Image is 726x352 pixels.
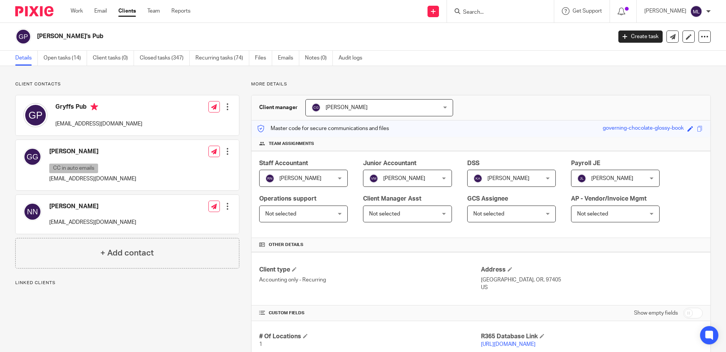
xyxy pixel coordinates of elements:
[311,103,321,112] img: svg%3E
[37,32,493,40] h2: [PERSON_NAME]'s Pub
[305,51,333,66] a: Notes (0)
[55,120,142,128] p: [EMAIL_ADDRESS][DOMAIN_NAME]
[195,51,249,66] a: Recurring tasks (74)
[481,333,703,341] h4: R365 Database Link
[383,176,425,181] span: [PERSON_NAME]
[259,310,481,316] h4: CUSTOM FIELDS
[467,196,508,202] span: GCS Assignee
[265,174,274,183] img: svg%3E
[481,284,703,291] p: US
[147,7,160,15] a: Team
[49,164,98,173] p: CC in auto emails
[257,125,389,132] p: Master code for secure communications and files
[265,211,296,217] span: Not selected
[118,7,136,15] a: Clients
[618,31,663,43] a: Create task
[571,160,600,166] span: Payroll JE
[49,148,136,156] h4: [PERSON_NAME]
[49,219,136,226] p: [EMAIL_ADDRESS][DOMAIN_NAME]
[259,276,481,284] p: Accounting only - Recurring
[473,174,482,183] img: svg%3E
[462,9,531,16] input: Search
[15,81,239,87] p: Client contacts
[369,211,400,217] span: Not selected
[326,105,368,110] span: [PERSON_NAME]
[49,203,136,211] h4: [PERSON_NAME]
[279,176,321,181] span: [PERSON_NAME]
[259,196,316,202] span: Operations support
[339,51,368,66] a: Audit logs
[269,141,314,147] span: Team assignments
[481,276,703,284] p: [GEOGRAPHIC_DATA], OR, 97405
[15,29,31,45] img: svg%3E
[49,175,136,183] p: [EMAIL_ADDRESS][DOMAIN_NAME]
[90,103,98,111] i: Primary
[644,7,686,15] p: [PERSON_NAME]
[15,6,53,16] img: Pixie
[93,51,134,66] a: Client tasks (0)
[259,342,262,347] span: 1
[15,51,38,66] a: Details
[55,103,142,113] h4: Gryffs Pub
[23,103,48,127] img: svg%3E
[487,176,529,181] span: [PERSON_NAME]
[71,7,83,15] a: Work
[571,196,647,202] span: AP - Vendor/Invoice Mgmt
[481,266,703,274] h4: Address
[23,203,42,221] img: svg%3E
[634,309,678,317] label: Show empty fields
[577,174,586,183] img: svg%3E
[278,51,299,66] a: Emails
[259,104,298,111] h3: Client manager
[44,51,87,66] a: Open tasks (14)
[251,81,711,87] p: More details
[363,160,416,166] span: Junior Accountant
[259,333,481,341] h4: # Of Locations
[259,266,481,274] h4: Client type
[577,211,608,217] span: Not selected
[481,342,536,347] a: [URL][DOMAIN_NAME]
[94,7,107,15] a: Email
[591,176,633,181] span: [PERSON_NAME]
[255,51,272,66] a: Files
[369,174,378,183] img: svg%3E
[603,124,684,133] div: governing-chocolate-glossy-book
[259,160,308,166] span: Staff Accountant
[140,51,190,66] a: Closed tasks (347)
[573,8,602,14] span: Get Support
[171,7,190,15] a: Reports
[100,247,154,259] h4: + Add contact
[473,211,504,217] span: Not selected
[363,196,421,202] span: Client Manager Asst
[269,242,303,248] span: Other details
[467,160,479,166] span: DSS
[23,148,42,166] img: svg%3E
[15,280,239,286] p: Linked clients
[690,5,702,18] img: svg%3E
